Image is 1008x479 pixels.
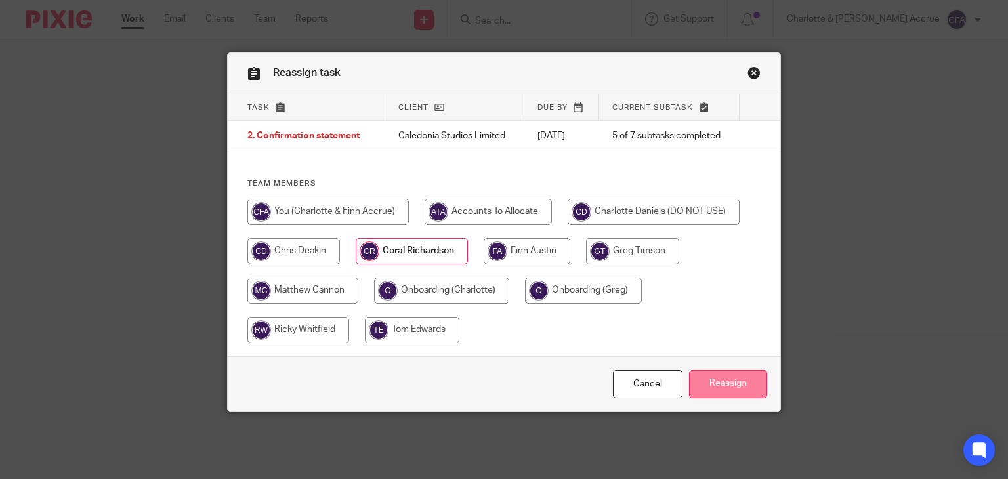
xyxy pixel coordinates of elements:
[247,132,360,141] span: 2. Confirmation statement
[689,370,767,398] input: Reassign
[613,370,682,398] a: Close this dialog window
[273,68,341,78] span: Reassign task
[247,104,270,111] span: Task
[612,104,693,111] span: Current subtask
[599,121,740,152] td: 5 of 7 subtasks completed
[537,129,587,142] p: [DATE]
[247,178,761,189] h4: Team members
[747,66,761,84] a: Close this dialog window
[537,104,568,111] span: Due by
[398,129,511,142] p: Caledonia Studios Limited
[398,104,429,111] span: Client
